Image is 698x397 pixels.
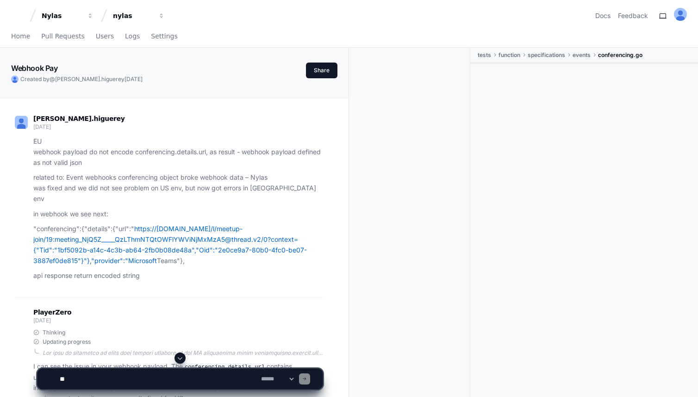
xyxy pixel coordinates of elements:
span: tests [478,51,491,59]
span: Pull Requests [41,33,84,39]
p: related to: Event webhooks conferencing object broke webhook data – Nylas was fixed and we did no... [33,172,323,204]
img: ALV-UjVIVO1xujVLAuPApzUHhlN9_vKf9uegmELgxzPxAbKOtnGOfPwn3iBCG1-5A44YWgjQJBvBkNNH2W5_ERJBpY8ZVwxlF... [15,116,28,129]
a: Home [11,26,30,47]
button: Share [306,63,337,78]
span: [DATE] [125,76,143,82]
div: Lor ipsu do sitametco ad elits doei tempori utlabore et dol MA aliquaenima minim veniamquisno.exe... [43,349,323,357]
div: Nylas [42,11,81,20]
span: Updating progress [43,338,91,346]
span: conferencing.go [598,51,642,59]
p: "conferencing":{"details":{"url":" Teams"}, [33,224,323,266]
span: Users [96,33,114,39]
span: [DATE] [33,123,50,130]
p: EU webhook payload do not encode conferencing.details.url, as result - webhook payload defined as... [33,136,323,168]
span: [PERSON_NAME].higuerey [55,76,125,82]
button: Nylas [38,7,97,24]
app-text-character-animate: Webhook Pay [11,63,58,73]
span: function [499,51,520,59]
button: Feedback [618,11,648,20]
p: in webhook we see next: [33,209,323,220]
div: nylas [113,11,153,20]
p: api response return encoded string [33,271,323,281]
span: Thinking [43,329,65,336]
span: specifications [528,51,565,59]
button: nylas [109,7,168,24]
a: Logs [125,26,140,47]
span: Home [11,33,30,39]
span: [DATE] [33,317,50,324]
a: https://[DOMAIN_NAME]/l/meetup-join/19:meeting_NjQ5Z_____QzLThmNTQtOWFlYWViNjMxMzA5@thread.v2/0?c... [33,225,307,264]
a: Users [96,26,114,47]
span: PlayerZero [33,309,71,315]
span: Logs [125,33,140,39]
img: ALV-UjVIVO1xujVLAuPApzUHhlN9_vKf9uegmELgxzPxAbKOtnGOfPwn3iBCG1-5A44YWgjQJBvBkNNH2W5_ERJBpY8ZVwxlF... [674,8,687,21]
span: @ [50,76,55,82]
a: Docs [595,11,611,20]
a: Pull Requests [41,26,84,47]
a: Settings [151,26,177,47]
img: ALV-UjVIVO1xujVLAuPApzUHhlN9_vKf9uegmELgxzPxAbKOtnGOfPwn3iBCG1-5A44YWgjQJBvBkNNH2W5_ERJBpY8ZVwxlF... [11,76,19,83]
span: Created by [20,76,143,83]
span: [PERSON_NAME].higuerey [33,115,125,122]
span: Settings [151,33,177,39]
span: events [573,51,591,59]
